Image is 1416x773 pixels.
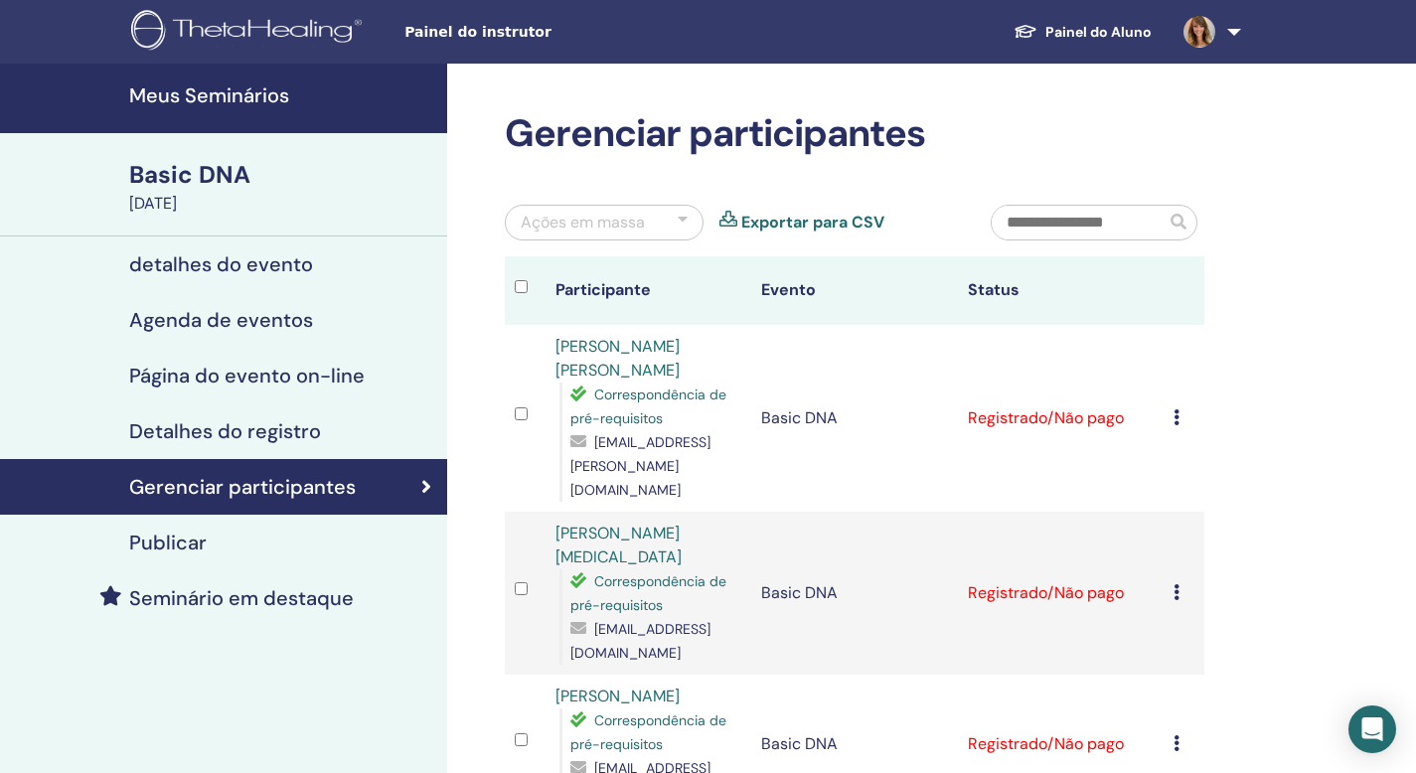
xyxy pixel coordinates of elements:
[751,325,957,512] td: Basic DNA
[1014,23,1037,40] img: graduation-cap-white.svg
[131,10,369,55] img: logo.png
[117,158,447,216] a: Basic DNA[DATE]
[1183,16,1215,48] img: default.jpg
[555,523,682,567] a: [PERSON_NAME][MEDICAL_DATA]
[129,158,435,192] div: Basic DNA
[129,252,313,276] h4: detalhes do evento
[404,22,703,43] span: Painel do instrutor
[998,14,1168,51] a: Painel do Aluno
[751,512,957,675] td: Basic DNA
[1348,705,1396,753] div: Open Intercom Messenger
[129,364,365,387] h4: Página do evento on-line
[129,531,207,554] h4: Publicar
[570,711,726,753] span: Correspondência de pré-requisitos
[555,686,680,706] a: [PERSON_NAME]
[570,572,726,614] span: Correspondência de pré-requisitos
[570,433,710,499] span: [EMAIL_ADDRESS][PERSON_NAME][DOMAIN_NAME]
[751,256,957,325] th: Evento
[129,308,313,332] h4: Agenda de eventos
[129,83,435,107] h4: Meus Seminários
[505,111,1204,157] h2: Gerenciar participantes
[521,211,645,234] div: Ações em massa
[129,586,354,610] h4: Seminário em destaque
[570,620,710,662] span: [EMAIL_ADDRESS][DOMAIN_NAME]
[546,256,751,325] th: Participante
[555,336,680,381] a: [PERSON_NAME] [PERSON_NAME]
[741,211,884,234] a: Exportar para CSV
[570,386,726,427] span: Correspondência de pré-requisitos
[129,419,321,443] h4: Detalhes do registro
[129,192,435,216] div: [DATE]
[958,256,1164,325] th: Status
[129,475,356,499] h4: Gerenciar participantes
